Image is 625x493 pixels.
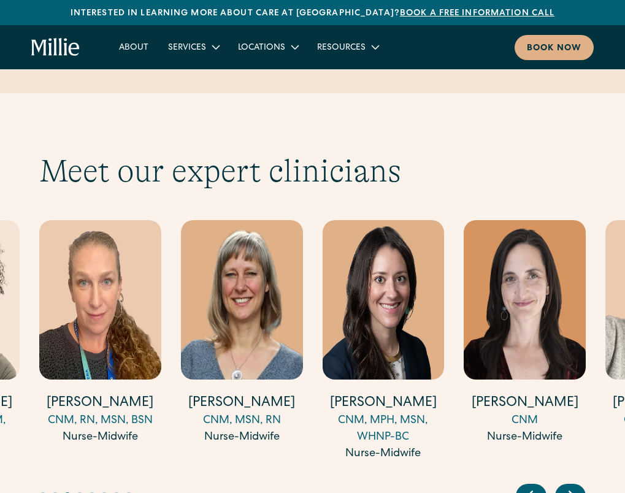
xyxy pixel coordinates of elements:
[39,413,161,429] div: CNM, RN, MSN, BSN
[464,413,586,429] div: CNM
[39,152,586,190] h2: Meet our expert clinicians
[464,220,586,446] a: [PERSON_NAME]CNMNurse-Midwife
[228,37,307,57] div: Locations
[323,220,445,463] a: [PERSON_NAME]CNM, MPH, MSN, WHNP-BCNurse-Midwife
[109,37,158,57] a: About
[323,446,445,462] div: Nurse-Midwife
[39,220,161,446] a: [PERSON_NAME]CNM, RN, MSN, BSNNurse-Midwife
[168,42,206,55] div: Services
[39,220,161,448] div: 5 / 17
[238,42,285,55] div: Locations
[464,394,586,413] h4: [PERSON_NAME]
[39,394,161,413] h4: [PERSON_NAME]
[39,429,161,446] div: Nurse-Midwife
[181,220,303,448] div: 6 / 17
[464,220,586,448] div: 8 / 17
[464,429,586,446] div: Nurse-Midwife
[317,42,366,55] div: Resources
[515,35,594,60] a: Book now
[527,42,581,55] div: Book now
[323,413,445,446] div: CNM, MPH, MSN, WHNP-BC
[181,429,303,446] div: Nurse-Midwife
[31,38,80,57] a: home
[307,37,388,57] div: Resources
[181,394,303,413] h4: [PERSON_NAME]
[158,37,228,57] div: Services
[181,413,303,429] div: CNM, MSN, RN
[323,220,445,465] div: 7 / 17
[323,394,445,413] h4: [PERSON_NAME]
[181,220,303,446] a: [PERSON_NAME]CNM, MSN, RNNurse-Midwife
[400,9,554,18] a: Book a free information call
